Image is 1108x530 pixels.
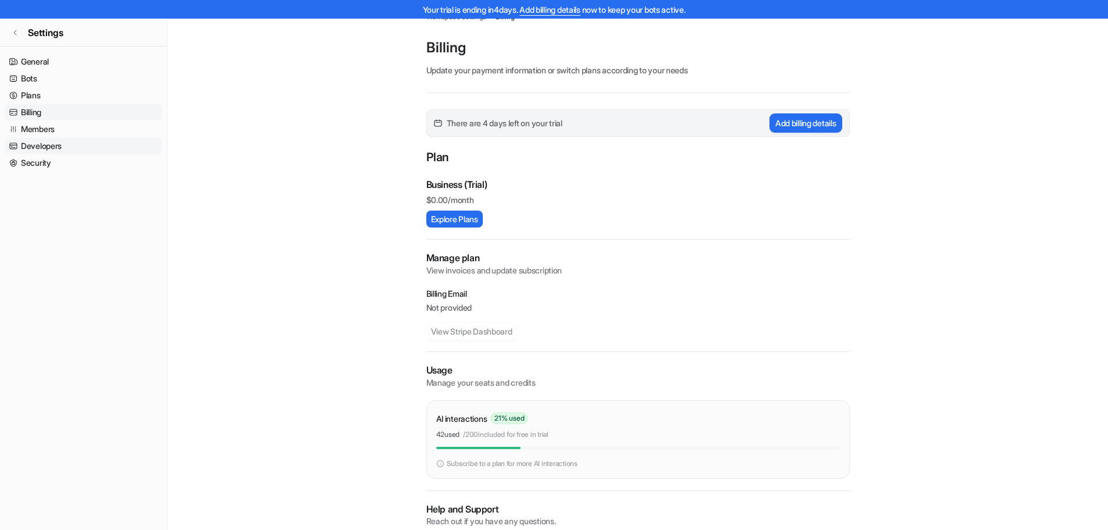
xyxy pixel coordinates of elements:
button: Upload attachment [55,381,65,390]
p: Billing Email [426,288,850,300]
p: Manage your seats and credits [426,377,850,389]
div: Happy weekend :) [19,336,181,358]
div: Hi [PERSON_NAME], ​ [19,250,181,273]
p: $ 0.00/month [426,194,850,206]
a: Security [5,155,162,171]
p: / 200 included for free in trial [463,429,548,440]
a: [EMAIL_ADDRESS][DOMAIN_NAME] [72,117,214,126]
button: Home [182,5,204,27]
p: Subscribe to a plan for more AI interactions [447,458,578,469]
p: Billing [426,38,850,57]
button: Add billing details [769,113,842,133]
div: Damian says… [9,136,223,163]
p: Active in the last 15m [56,15,140,26]
a: Developers [5,138,162,154]
a: Billing [5,104,162,120]
textarea: Message… [10,357,223,376]
a: Bots [5,70,162,87]
h2: Manage plan [426,251,850,265]
div: My email which I used for the review [55,136,223,162]
div: Damian says… [9,162,223,189]
h1: eesel [56,6,81,15]
p: Business (Trial) [426,177,487,191]
span: There are 4 days left on your trial [447,117,562,129]
div: Close [204,5,225,26]
div: Thanks for the extra information! ​ [19,273,181,296]
div: Damian says… [9,189,223,224]
div: [PERSON_NAME] [147,196,214,208]
div: I’ll keep you updated in our other conversation with answers based on your few questions. [19,296,181,330]
div: Hi [PERSON_NAME],​Thanks for the extra information!​I’ll keep you updated in our other conversati... [9,243,191,377]
button: Gif picker [37,381,46,390]
div: [EMAIL_ADDRESS][DOMAIN_NAME] [62,109,223,135]
p: 42 used [436,429,460,440]
div: eesel says… [9,243,223,403]
p: AI interactions [436,412,487,425]
div: My email which I used for the review [65,143,214,155]
img: calender-icon.svg [434,119,442,127]
p: Help and Support [426,503,850,516]
p: View invoices and update subscription [426,265,850,276]
a: General [5,54,162,70]
button: Emoji picker [18,381,27,390]
p: Plan [426,148,850,168]
a: Members [5,121,162,137]
p: Not provided [426,302,850,314]
a: Add billing details [519,5,580,15]
button: Explore Plans [426,211,483,227]
div: DAGO Express [146,162,223,188]
div: DAGO Express [155,169,214,181]
button: go back [8,5,30,27]
div: Damian says… [9,109,223,136]
span: 21 % used [490,412,528,424]
p: Update your payment information or switch plans according to your needs [426,64,850,76]
div: [PERSON_NAME] [137,189,223,215]
div: New messages divider [9,233,223,234]
span: Settings [28,26,63,40]
a: Plans [5,87,162,104]
button: Send a message… [199,376,218,395]
button: View Stripe Dashboard [426,323,517,340]
p: Reach out if you have any questions. [426,515,850,527]
p: Usage [426,364,850,377]
img: Profile image for eesel [33,6,52,25]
